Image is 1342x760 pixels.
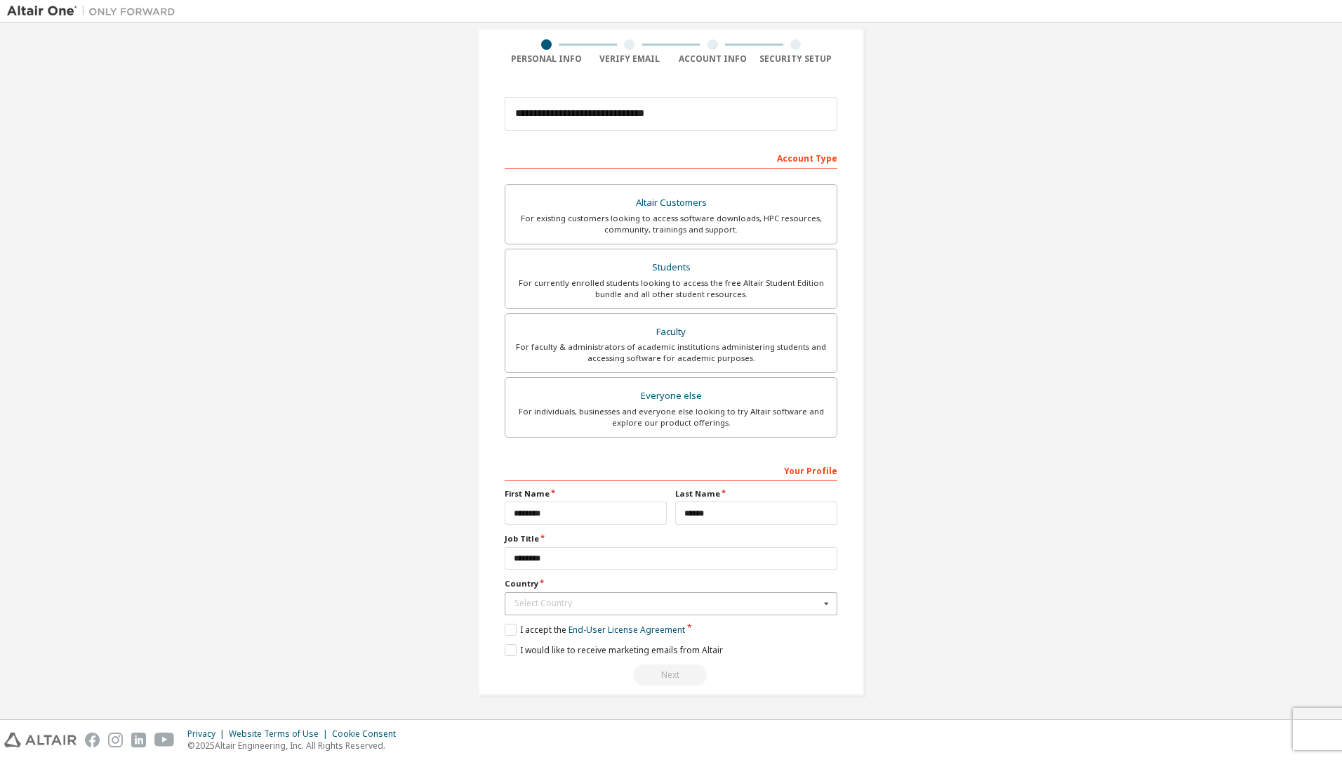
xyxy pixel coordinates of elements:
label: Country [505,578,837,589]
div: For individuals, businesses and everyone else looking to try Altair software and explore our prod... [514,406,828,428]
label: First Name [505,488,667,499]
div: Altair Customers [514,193,828,213]
img: facebook.svg [85,733,100,747]
div: For currently enrolled students looking to access the free Altair Student Edition bundle and all ... [514,277,828,300]
div: Students [514,258,828,277]
div: Security Setup [755,53,838,65]
label: I accept the [505,624,685,636]
a: End-User License Agreement [569,624,685,636]
div: Everyone else [514,386,828,406]
div: For faculty & administrators of academic institutions administering students and accessing softwa... [514,341,828,364]
img: youtube.svg [154,733,175,747]
div: Account Info [671,53,755,65]
div: Read and acccept EULA to continue [505,664,837,686]
div: Account Type [505,146,837,169]
label: Job Title [505,533,837,544]
p: © 2025 Altair Engineering, Inc. All Rights Reserved. [187,740,404,752]
img: linkedin.svg [131,733,146,747]
div: Your Profile [505,459,837,481]
div: For existing customers looking to access software downloads, HPC resources, community, trainings ... [514,213,828,235]
div: Privacy [187,728,229,740]
label: I would like to receive marketing emails from Altair [505,644,723,656]
div: Cookie Consent [332,728,404,740]
div: Verify Email [588,53,672,65]
img: instagram.svg [108,733,123,747]
div: Personal Info [505,53,588,65]
img: altair_logo.svg [4,733,77,747]
div: Select Country [514,599,820,608]
img: Altair One [7,4,182,18]
label: Last Name [675,488,837,499]
div: Website Terms of Use [229,728,332,740]
div: Faculty [514,322,828,342]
